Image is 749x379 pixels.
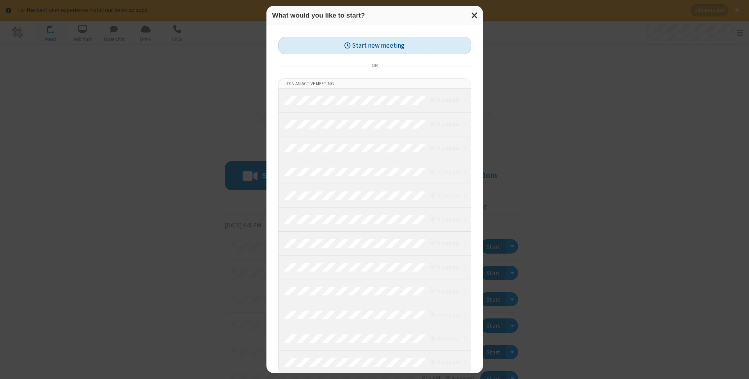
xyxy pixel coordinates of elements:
em: in progress [430,287,459,295]
button: Close modal [467,6,483,25]
em: in progress [430,97,459,104]
em: in progress [430,120,459,128]
em: in progress [430,144,459,152]
h3: What would you like to start? [272,12,477,19]
button: Start new meeting [278,37,471,54]
em: in progress [430,240,459,247]
em: in progress [430,168,459,175]
span: or [368,61,381,72]
em: in progress [430,359,459,366]
em: in progress [430,335,459,342]
em: in progress [430,263,459,271]
li: Join an active meeting [279,79,471,89]
em: in progress [430,192,459,199]
em: in progress [430,311,459,318]
em: in progress [430,216,459,223]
